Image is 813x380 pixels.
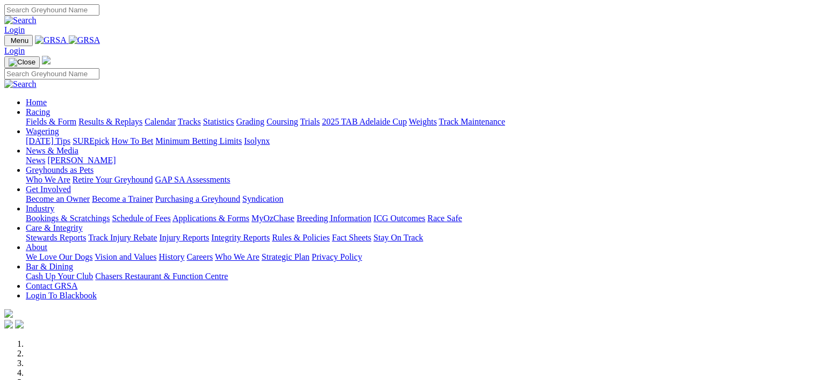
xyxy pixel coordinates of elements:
[26,272,93,281] a: Cash Up Your Club
[26,117,76,126] a: Fields & Form
[26,204,54,213] a: Industry
[95,272,228,281] a: Chasers Restaurant & Function Centre
[26,156,45,165] a: News
[409,117,437,126] a: Weights
[178,117,201,126] a: Tracks
[312,252,362,261] a: Privacy Policy
[26,156,809,165] div: News & Media
[373,233,423,242] a: Stay On Track
[172,214,249,223] a: Applications & Forms
[26,252,92,261] a: We Love Our Dogs
[26,98,47,107] a: Home
[242,194,283,203] a: Syndication
[26,175,809,185] div: Greyhounds as Pets
[300,117,320,126] a: Trials
[9,58,35,67] img: Close
[332,233,371,242] a: Fact Sheets
[4,56,40,68] button: Toggle navigation
[73,136,109,145] a: SUREpick
[244,136,270,145] a: Isolynx
[26,272,809,281] div: Bar & Dining
[11,36,28,45] span: Menu
[26,252,809,262] div: About
[4,79,37,89] img: Search
[92,194,153,203] a: Become a Trainer
[26,127,59,136] a: Wagering
[272,233,330,242] a: Rules & Policies
[26,214,110,223] a: Bookings & Scratchings
[26,146,78,155] a: News & Media
[47,156,116,165] a: [PERSON_NAME]
[26,291,97,300] a: Login To Blackbook
[26,223,83,232] a: Care & Integrity
[26,214,809,223] div: Industry
[322,117,407,126] a: 2025 TAB Adelaide Cup
[26,194,90,203] a: Become an Owner
[4,68,99,79] input: Search
[145,117,176,126] a: Calendar
[26,165,93,174] a: Greyhounds as Pets
[4,25,25,34] a: Login
[15,320,24,328] img: twitter.svg
[155,175,231,184] a: GAP SA Assessments
[4,320,13,328] img: facebook.svg
[112,214,170,223] a: Schedule of Fees
[373,214,425,223] a: ICG Outcomes
[69,35,100,45] img: GRSA
[26,107,50,116] a: Racing
[203,117,234,126] a: Statistics
[73,175,153,184] a: Retire Your Greyhound
[215,252,260,261] a: Who We Are
[26,233,809,243] div: Care & Integrity
[26,175,70,184] a: Who We Are
[427,214,462,223] a: Race Safe
[439,117,505,126] a: Track Maintenance
[26,185,71,194] a: Get Involved
[112,136,154,145] a: How To Bet
[4,309,13,318] img: logo-grsa-white.png
[236,117,264,126] a: Grading
[4,16,37,25] img: Search
[267,117,298,126] a: Coursing
[159,233,209,242] a: Injury Reports
[26,281,77,290] a: Contact GRSA
[26,136,809,146] div: Wagering
[159,252,184,261] a: History
[155,194,240,203] a: Purchasing a Greyhound
[95,252,156,261] a: Vision and Values
[26,117,809,127] div: Racing
[35,35,67,45] img: GRSA
[78,117,142,126] a: Results & Replays
[26,136,70,145] a: [DATE] Tips
[4,46,25,55] a: Login
[26,194,809,204] div: Get Involved
[297,214,371,223] a: Breeding Information
[42,56,51,64] img: logo-grsa-white.png
[26,233,86,242] a: Stewards Reports
[88,233,157,242] a: Track Injury Rebate
[26,243,47,252] a: About
[4,4,99,16] input: Search
[186,252,213,261] a: Careers
[155,136,242,145] a: Minimum Betting Limits
[251,214,294,223] a: MyOzChase
[26,262,73,271] a: Bar & Dining
[4,35,33,46] button: Toggle navigation
[211,233,270,242] a: Integrity Reports
[262,252,310,261] a: Strategic Plan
